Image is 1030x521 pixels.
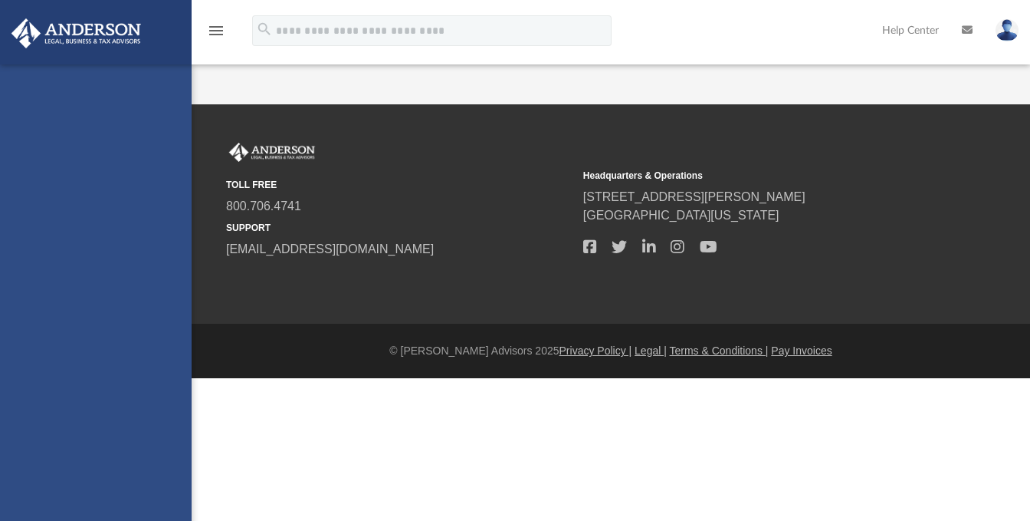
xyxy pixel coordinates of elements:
[192,343,1030,359] div: © [PERSON_NAME] Advisors 2025
[207,21,225,40] i: menu
[256,21,273,38] i: search
[771,345,832,357] a: Pay Invoices
[226,143,318,163] img: Anderson Advisors Platinum Portal
[583,169,930,183] small: Headquarters & Operations
[583,209,779,222] a: [GEOGRAPHIC_DATA][US_STATE]
[226,221,572,235] small: SUPPORT
[670,345,769,357] a: Terms & Conditions |
[226,242,434,256] a: [EMAIL_ADDRESS][DOMAIN_NAME]
[559,345,632,357] a: Privacy Policy |
[996,19,1019,41] img: User Pic
[7,18,146,48] img: Anderson Advisors Platinum Portal
[226,199,301,213] a: 800.706.4741
[635,345,667,357] a: Legal |
[583,190,805,203] a: [STREET_ADDRESS][PERSON_NAME]
[207,29,225,40] a: menu
[226,178,572,192] small: TOLL FREE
